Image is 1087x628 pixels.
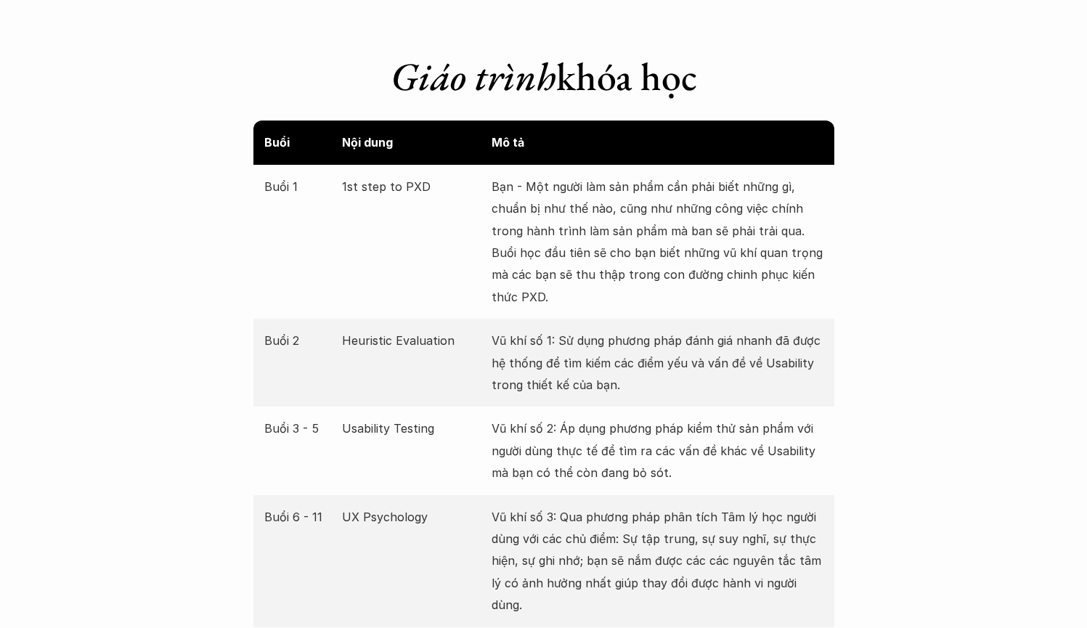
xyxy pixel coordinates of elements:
[492,135,524,150] strong: Mô tả
[342,176,484,197] p: 1st step to PXD
[264,506,335,528] p: Buổi 6 - 11
[264,330,335,351] p: Buổi 2
[264,417,335,439] p: Buổi 3 - 5
[492,330,823,396] p: Vũ khí số 1: Sử dụng phương pháp đánh giá nhanh đã được hệ thống để tìm kiếm các điểm yếu và vấn ...
[492,176,823,308] p: Bạn - Một người làm sản phẩm cần phải biết những gì, chuẩn bị như thế nào, cũng như những công vi...
[253,53,834,100] h1: khóa học
[264,135,290,150] strong: Buổi
[342,506,484,528] p: UX Psychology
[492,417,823,484] p: Vũ khí số 2: Áp dụng phương pháp kiểm thử sản phẩm với người dùng thực tế để tìm ra các vấn đề kh...
[492,506,823,616] p: Vũ khí số 3: Qua phương pháp phân tích Tâm lý học người dùng với các chủ điểm: Sự tập trung, sự s...
[264,176,335,197] p: Buổi 1
[342,417,484,439] p: Usability Testing
[342,135,393,150] strong: Nội dung
[342,330,484,351] p: Heuristic Evaluation
[391,51,556,102] em: Giáo trình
